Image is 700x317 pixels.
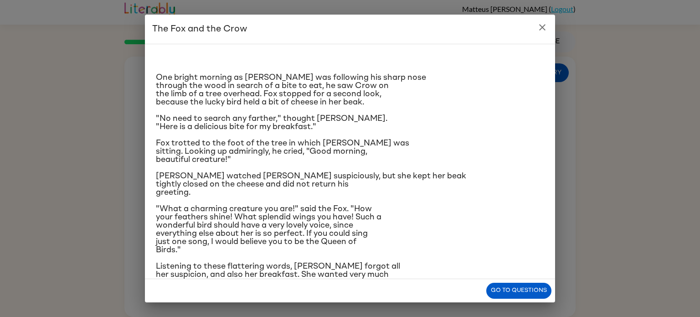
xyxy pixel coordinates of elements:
span: [PERSON_NAME] watched [PERSON_NAME] suspiciously, but she kept her beak tightly closed on the che... [156,172,466,197]
span: Listening to these flattering words, [PERSON_NAME] forgot all her suspicion, and also her breakfa... [156,262,400,287]
button: Go to questions [486,283,551,299]
span: Fox trotted to the foot of the tree in which [PERSON_NAME] was sitting. Looking up admiringly, he... [156,139,409,164]
h2: The Fox and the Crow [145,15,555,44]
span: "No need to search any farther," thought [PERSON_NAME]. "Here is a delicious bite for my breakfast." [156,114,387,131]
span: "What a charming creature you are!" said the Fox. "How your feathers shine! What splendid wings y... [156,205,381,254]
span: One bright morning as [PERSON_NAME] was following his sharp nose through the wood in search of a ... [156,73,426,106]
button: close [533,18,551,36]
